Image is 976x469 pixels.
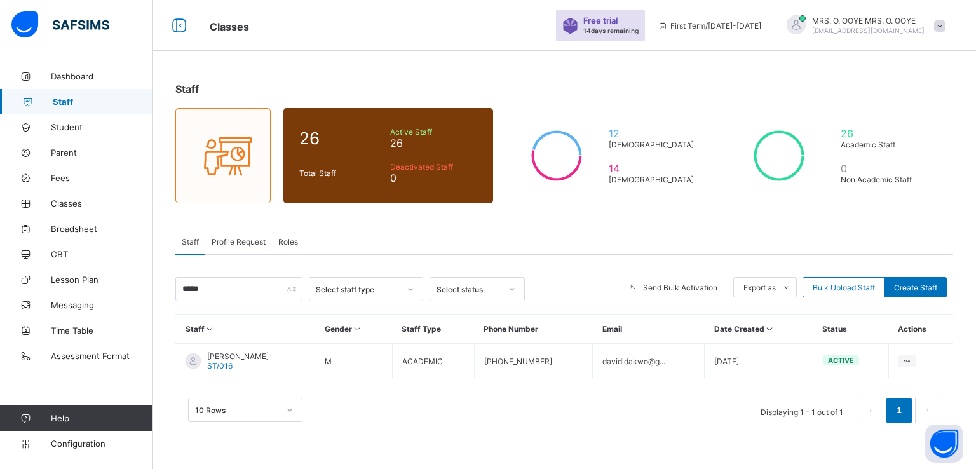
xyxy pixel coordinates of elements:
span: Staff [182,237,199,247]
div: Select status [437,285,501,294]
span: ST/016 [207,361,233,370]
span: 0 [390,172,477,184]
li: Displaying 1 - 1 out of 1 [751,398,853,423]
span: Classes [51,198,152,208]
span: Profile Request [212,237,266,247]
th: Phone Number [474,315,593,344]
span: [DEMOGRAPHIC_DATA] [609,175,700,184]
span: 26 [390,137,477,149]
span: Student [51,122,152,132]
span: 26 [299,128,384,148]
button: Open asap [925,425,963,463]
span: Broadsheet [51,224,152,234]
div: MRS. O. OOYEMRS. O. OOYE [774,15,952,36]
img: sticker-purple.71386a28dfed39d6af7621340158ba97.svg [562,18,578,34]
span: CBT [51,249,152,259]
span: Send Bulk Activation [643,283,717,292]
span: [DEMOGRAPHIC_DATA] [609,140,700,149]
div: Select staff type [316,285,400,294]
span: Academic Staff [841,140,922,149]
span: 26 [841,127,922,140]
span: [PERSON_NAME] [207,351,269,361]
th: Email [593,315,705,344]
span: Staff [53,97,152,107]
span: Roles [278,237,298,247]
span: Export as [743,283,776,292]
i: Sort in Ascending Order [205,324,215,334]
span: MRS. O. OOYE MRS. O. OOYE [812,16,925,25]
i: Sort in Ascending Order [352,324,363,334]
li: 下一页 [915,398,940,423]
span: 12 [609,127,700,140]
span: Non Academic Staff [841,175,922,184]
span: Staff [175,83,199,95]
td: [DATE] [705,344,813,379]
span: Free trial [583,16,632,25]
span: Dashboard [51,71,152,81]
td: [PHONE_NUMBER] [474,344,593,379]
td: davididakwo@g... [593,344,705,379]
button: prev page [858,398,883,423]
span: Messaging [51,300,152,310]
i: Sort in Ascending Order [764,324,775,334]
span: Help [51,413,152,423]
button: next page [915,398,940,423]
th: Status [813,315,888,344]
span: Lesson Plan [51,275,152,285]
span: 0 [841,162,922,175]
span: Assessment Format [51,351,152,361]
span: 14 [609,162,700,175]
span: [EMAIL_ADDRESS][DOMAIN_NAME] [812,27,925,34]
span: session/term information [658,21,761,31]
span: Classes [210,20,249,33]
span: 14 days remaining [583,27,639,34]
span: active [828,356,854,365]
span: Active Staff [390,127,477,137]
div: 10 Rows [195,405,279,415]
span: Fees [51,173,152,183]
td: ACADEMIC [392,344,474,379]
img: safsims [11,11,109,38]
li: 上一页 [858,398,883,423]
li: 1 [886,398,912,423]
th: Date Created [705,315,813,344]
span: Parent [51,147,152,158]
th: Staff Type [392,315,474,344]
span: Time Table [51,325,152,336]
span: Configuration [51,438,152,449]
a: 1 [893,402,905,419]
th: Actions [888,315,953,344]
div: Total Staff [296,165,387,181]
th: Gender [315,315,393,344]
th: Staff [176,315,315,344]
span: Bulk Upload Staff [813,283,875,292]
span: Deactivated Staff [390,162,477,172]
span: Create Staff [894,283,937,292]
td: M [315,344,393,379]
